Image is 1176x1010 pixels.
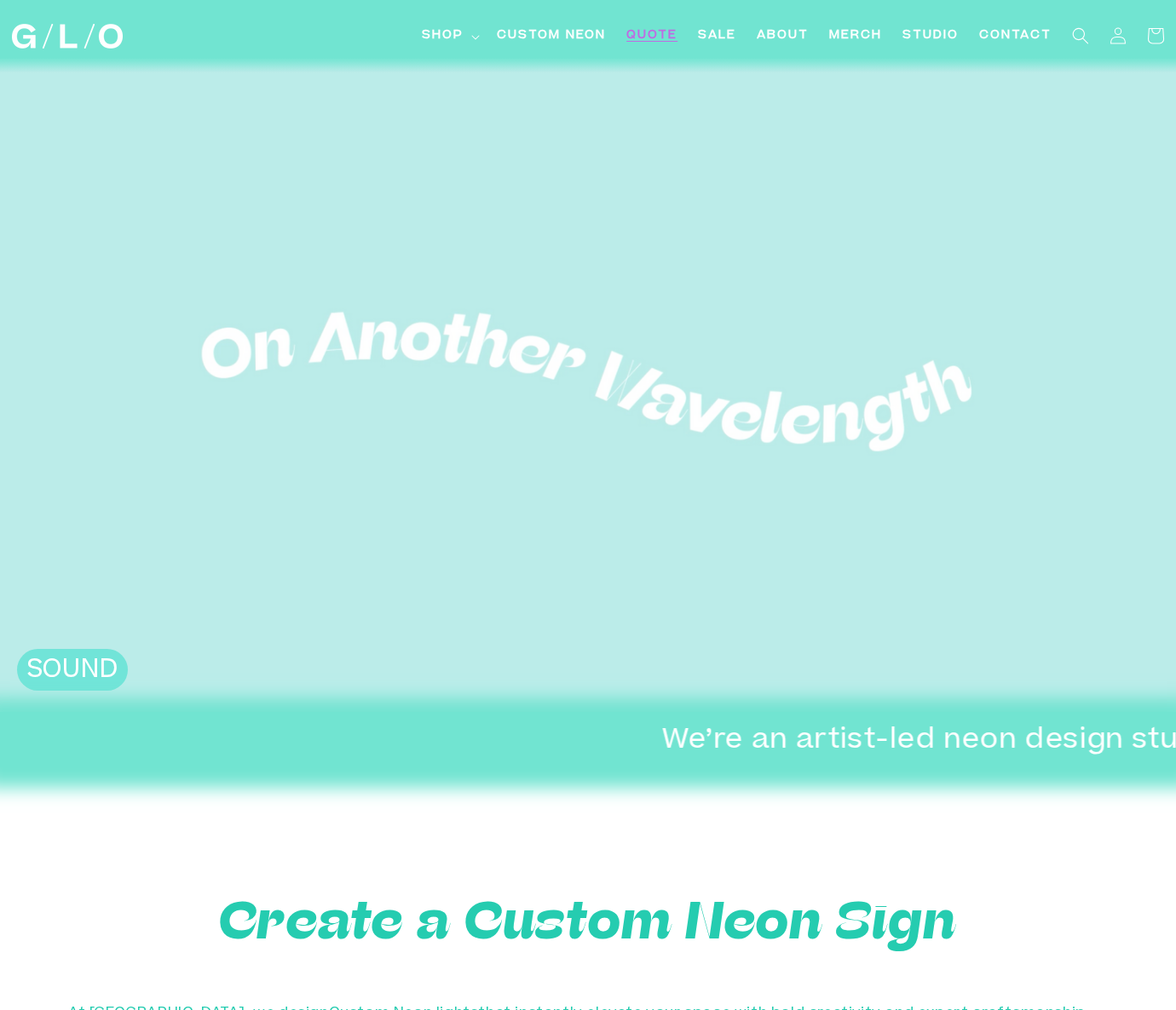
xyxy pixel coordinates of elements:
h2: SOUND [26,657,119,687]
a: SALE [688,17,747,55]
span: About [757,27,809,45]
span: Quote [626,27,677,45]
span: SALE [698,27,736,45]
span: Contact [979,27,1052,45]
img: GLO Studio [12,24,123,49]
a: GLO Studio [5,18,129,55]
iframe: Chat Widget [869,772,1176,1010]
a: Custom Neon [487,17,616,55]
a: Quote [616,17,688,55]
span: Studio [902,27,959,45]
a: Merch [819,17,892,55]
a: About [747,17,819,55]
summary: Search [1062,17,1099,55]
span: Shop [422,27,464,45]
span: Merch [829,27,882,45]
a: Studio [892,17,969,55]
summary: Shop [412,17,487,55]
span: Custom Neon [497,27,606,45]
a: Contact [969,17,1062,55]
